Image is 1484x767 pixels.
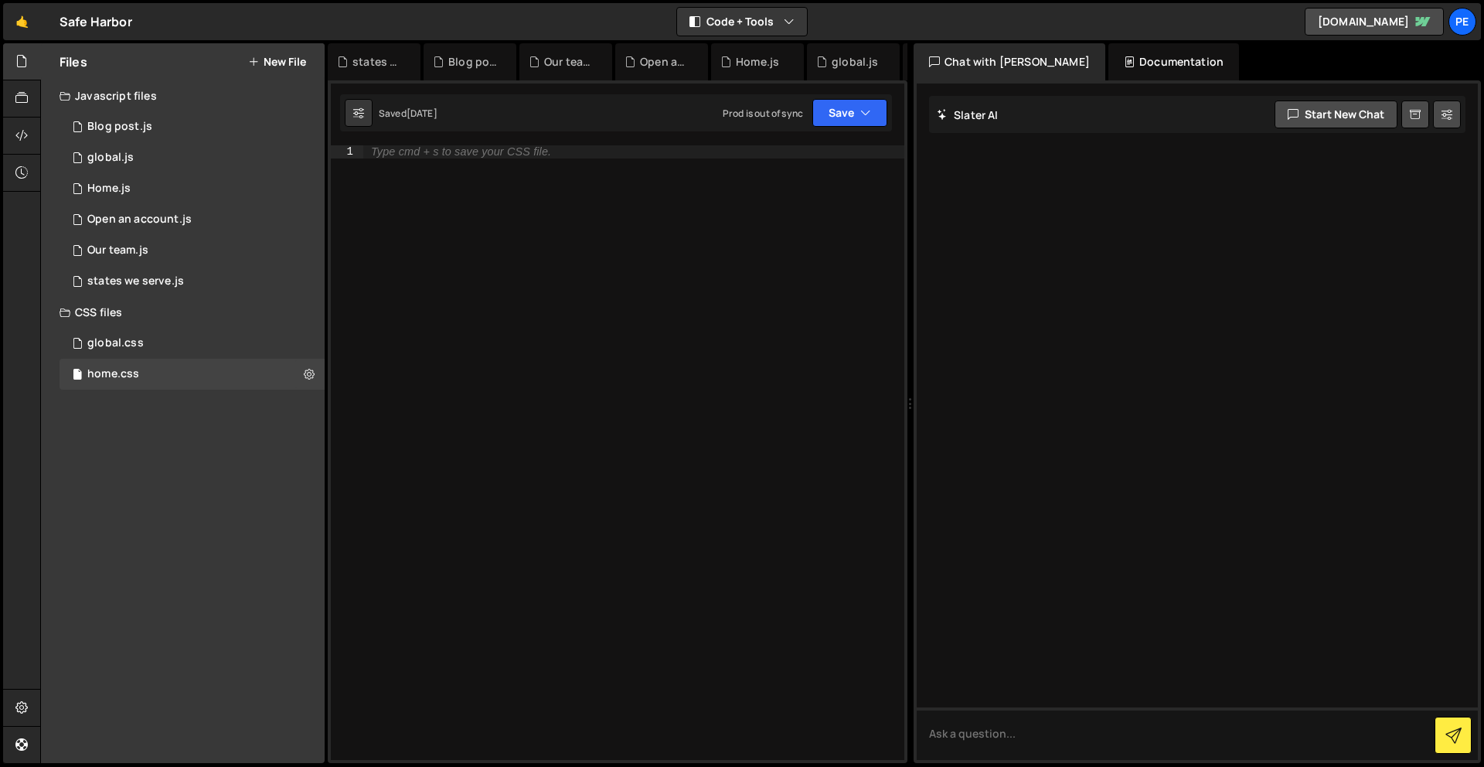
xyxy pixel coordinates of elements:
div: 16385/45328.css [60,328,325,359]
div: [DATE] [407,107,437,120]
div: Prod is out of sync [723,107,803,120]
div: Our team.js [544,54,594,70]
div: Blog post.js [87,120,152,134]
div: global.js [832,54,878,70]
div: CSS files [41,297,325,328]
div: Documentation [1108,43,1239,80]
div: Chat with [PERSON_NAME] [914,43,1105,80]
button: Code + Tools [677,8,807,36]
h2: Files [60,53,87,70]
div: 16385/44326.js [60,173,325,204]
div: Home.js [87,182,131,196]
div: Open an account.js [640,54,689,70]
div: Blog post.js [448,54,498,70]
div: Saved [379,107,437,120]
button: Start new chat [1275,101,1397,128]
div: 16385/45995.js [60,266,325,297]
div: Type cmd + s to save your CSS file. [371,146,551,158]
div: 16385/45478.js [60,142,325,173]
div: Safe Harbor [60,12,132,31]
div: Home.js [736,54,779,70]
div: Our team.js [87,244,148,257]
button: New File [248,56,306,68]
button: Save [812,99,887,127]
div: Open an account.js [87,213,192,227]
div: global.css [87,336,144,350]
div: 16385/45146.css [60,359,325,390]
div: states we serve.js [352,54,402,70]
div: global.js [87,151,134,165]
div: home.css [87,367,139,381]
div: 16385/45046.js [60,235,325,266]
div: Javascript files [41,80,325,111]
a: 🤙 [3,3,41,40]
div: 1 [331,145,363,159]
div: 16385/45865.js [60,111,325,142]
div: states we serve.js [87,274,184,288]
div: 16385/45136.js [60,204,325,235]
a: [DOMAIN_NAME] [1305,8,1444,36]
h2: Slater AI [937,107,999,122]
a: Pe [1448,8,1476,36]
